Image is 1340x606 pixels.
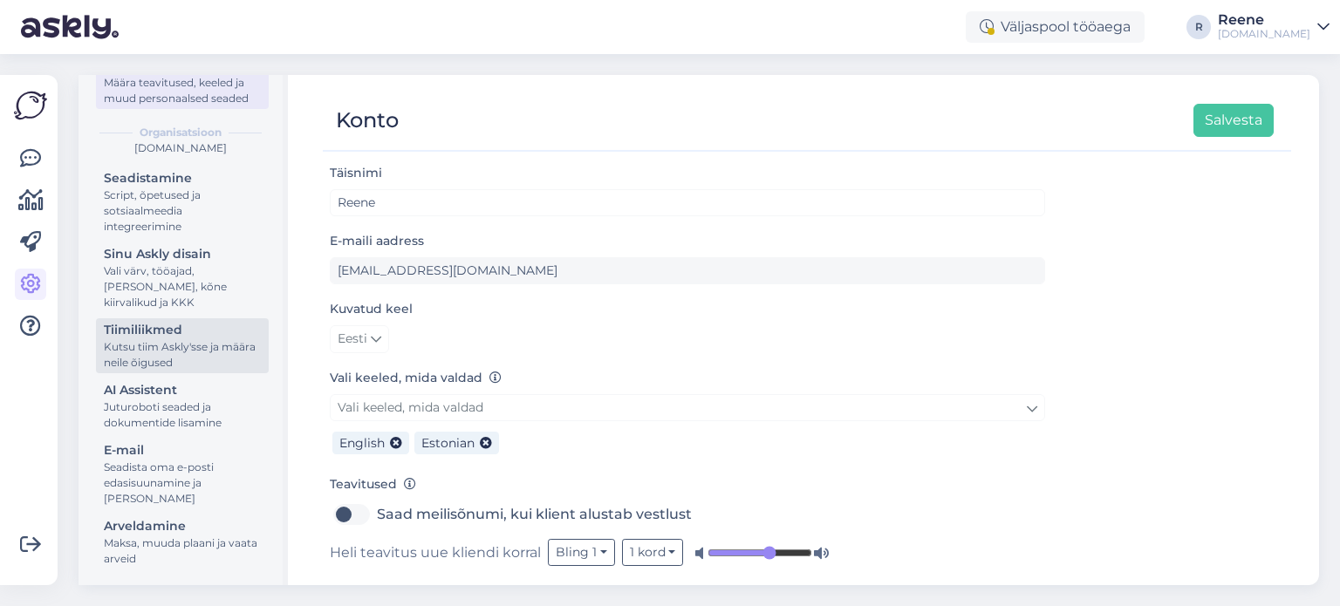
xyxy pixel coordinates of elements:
[104,339,261,371] div: Kutsu tiim Askly'sse ja määra neile õigused
[104,263,261,310] div: Vali värv, tööajad, [PERSON_NAME], kõne kiirvalikud ja KKK
[96,167,269,237] a: SeadistamineScript, õpetused ja sotsiaalmeedia integreerimine
[1186,15,1211,39] div: R
[104,321,261,339] div: Tiimiliikmed
[377,500,692,528] label: Saad meilisõnumi, kui klient alustab vestlust
[330,325,389,353] a: Eesti
[104,460,261,507] div: Seadista oma e-posti edasisuunamine ja [PERSON_NAME]
[140,125,222,140] b: Organisatsioon
[338,330,367,349] span: Eesti
[1218,13,1310,27] div: Reene
[96,514,269,569] a: ArveldamineMaksa, muuda plaani ja vaata arveid
[330,232,424,250] label: E-maili aadress
[92,140,269,156] div: [DOMAIN_NAME]
[96,318,269,373] a: TiimiliikmedKutsu tiim Askly'sse ja määra neile õigused
[104,399,261,431] div: Juturoboti seaded ja dokumentide lisamine
[330,475,416,494] label: Teavitused
[330,539,1045,566] div: Heli teavitus uue kliendi korral
[339,435,385,451] span: English
[96,439,269,509] a: E-mailSeadista oma e-posti edasisuunamine ja [PERSON_NAME]
[104,535,261,567] div: Maksa, muuda plaani ja vaata arveid
[1193,104,1274,137] button: Salvesta
[330,164,382,182] label: Täisnimi
[96,378,269,433] a: AI AssistentJuturoboti seaded ja dokumentide lisamine
[104,517,261,535] div: Arveldamine
[622,539,684,566] button: 1 kord
[338,399,483,415] span: Vali keeled, mida valdad
[330,369,502,387] label: Vali keeled, mida valdad
[104,75,261,106] div: Määra teavitused, keeled ja muud personaalsed seaded
[104,441,261,460] div: E-mail
[330,189,1045,216] input: Sisesta nimi
[104,187,261,235] div: Script, õpetused ja sotsiaalmeedia integreerimine
[421,435,475,451] span: Estonian
[96,54,269,109] a: KontoMäära teavitused, keeled ja muud personaalsed seaded
[966,11,1145,43] div: Väljaspool tööaega
[104,381,261,399] div: AI Assistent
[548,539,615,566] button: Bling 1
[1218,13,1330,41] a: Reene[DOMAIN_NAME]
[330,394,1045,421] a: Vali keeled, mida valdad
[96,242,269,313] a: Sinu Askly disainVali värv, tööajad, [PERSON_NAME], kõne kiirvalikud ja KKK
[336,104,399,137] div: Konto
[104,169,261,187] div: Seadistamine
[14,89,47,122] img: Askly Logo
[104,245,261,263] div: Sinu Askly disain
[1218,27,1310,41] div: [DOMAIN_NAME]
[330,257,1045,284] input: Sisesta e-maili aadress
[330,300,413,318] label: Kuvatud keel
